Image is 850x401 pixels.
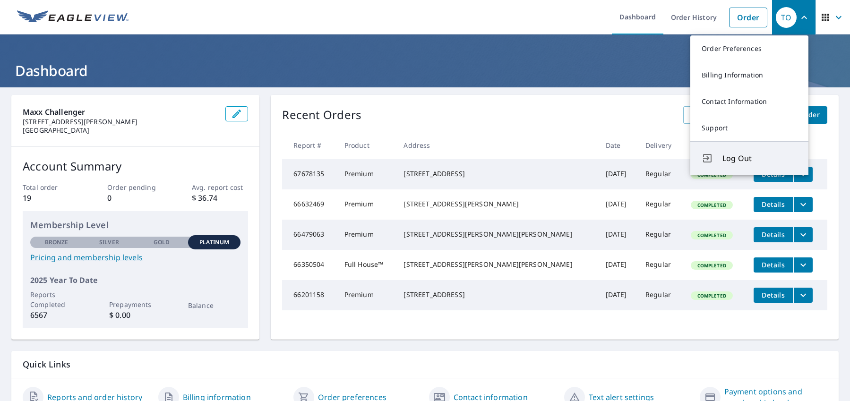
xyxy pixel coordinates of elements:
[17,10,129,25] img: EV Logo
[759,230,788,239] span: Details
[690,62,808,88] a: Billing Information
[23,158,248,175] p: Account Summary
[692,292,732,299] span: Completed
[690,141,808,175] button: Log Out
[638,131,683,159] th: Delivery
[23,126,218,135] p: [GEOGRAPHIC_DATA]
[337,189,396,220] td: Premium
[30,274,240,286] p: 2025 Year To Date
[404,199,590,209] div: [STREET_ADDRESS][PERSON_NAME]
[638,280,683,310] td: Regular
[598,189,638,220] td: [DATE]
[30,290,83,309] p: Reports Completed
[793,257,813,273] button: filesDropdownBtn-66350504
[722,153,797,164] span: Log Out
[793,227,813,242] button: filesDropdownBtn-66479063
[404,290,590,299] div: [STREET_ADDRESS]
[404,169,590,179] div: [STREET_ADDRESS]
[23,358,827,370] p: Quick Links
[282,131,336,159] th: Report #
[793,197,813,212] button: filesDropdownBtn-66632469
[282,250,336,280] td: 66350504
[282,280,336,310] td: 66201158
[754,197,793,212] button: detailsBtn-66632469
[199,238,229,247] p: Platinum
[729,8,767,27] a: Order
[282,220,336,250] td: 66479063
[337,250,396,280] td: Full House™
[30,219,240,231] p: Membership Level
[754,257,793,273] button: detailsBtn-66350504
[23,106,218,118] p: Maxx Challenger
[690,88,808,115] a: Contact Information
[638,250,683,280] td: Regular
[776,7,797,28] div: TO
[692,232,732,239] span: Completed
[192,192,248,204] p: $ 36.74
[109,299,162,309] p: Prepayments
[337,280,396,310] td: Premium
[282,189,336,220] td: 66632469
[683,106,750,124] a: View All Orders
[337,220,396,250] td: Premium
[282,106,361,124] p: Recent Orders
[683,131,746,159] th: Status
[598,220,638,250] td: [DATE]
[690,35,808,62] a: Order Preferences
[192,182,248,192] p: Avg. report cost
[598,159,638,189] td: [DATE]
[690,115,808,141] a: Support
[638,189,683,220] td: Regular
[107,192,163,204] p: 0
[404,260,590,269] div: [STREET_ADDRESS][PERSON_NAME][PERSON_NAME]
[638,220,683,250] td: Regular
[759,290,788,299] span: Details
[598,280,638,310] td: [DATE]
[282,159,336,189] td: 67678135
[404,230,590,239] div: [STREET_ADDRESS][PERSON_NAME][PERSON_NAME]
[30,309,83,321] p: 6567
[23,182,79,192] p: Total order
[337,131,396,159] th: Product
[759,200,788,209] span: Details
[793,288,813,303] button: filesDropdownBtn-66201158
[638,159,683,189] td: Regular
[759,260,788,269] span: Details
[598,131,638,159] th: Date
[188,300,240,310] p: Balance
[692,202,732,208] span: Completed
[45,238,69,247] p: Bronze
[598,250,638,280] td: [DATE]
[109,309,162,321] p: $ 0.00
[11,61,839,80] h1: Dashboard
[154,238,170,247] p: Gold
[99,238,119,247] p: Silver
[337,159,396,189] td: Premium
[107,182,163,192] p: Order pending
[396,131,598,159] th: Address
[692,262,732,269] span: Completed
[30,252,240,263] a: Pricing and membership levels
[23,192,79,204] p: 19
[754,288,793,303] button: detailsBtn-66201158
[23,118,218,126] p: [STREET_ADDRESS][PERSON_NAME]
[754,227,793,242] button: detailsBtn-66479063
